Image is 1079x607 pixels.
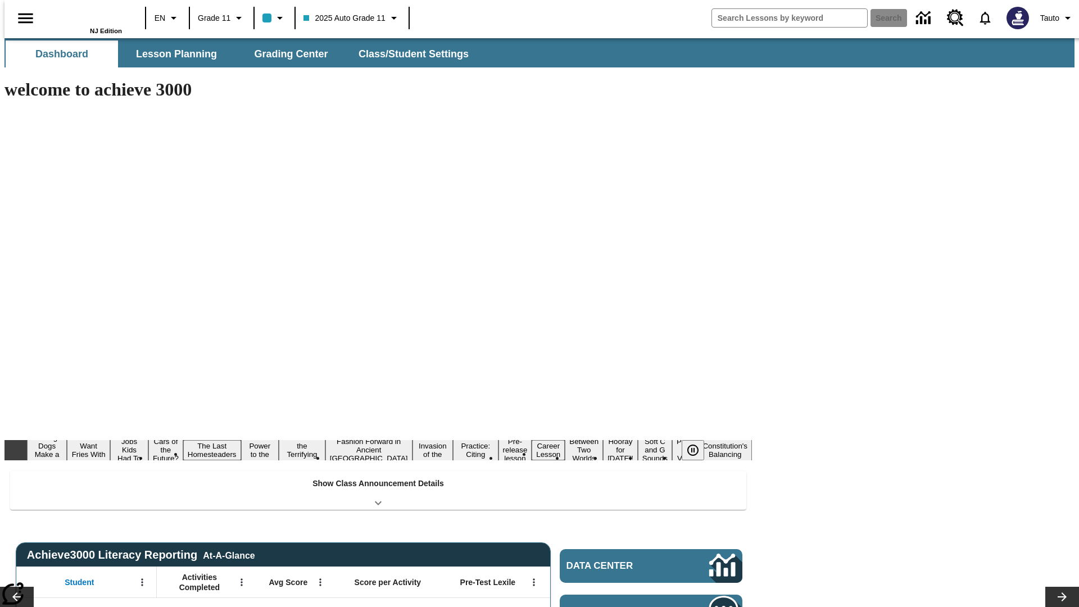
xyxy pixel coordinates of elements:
button: Open Menu [233,574,250,591]
button: Slide 15 Soft C and G Sounds [638,436,672,464]
span: Grade 11 [198,12,230,24]
img: Avatar [1007,7,1029,29]
div: Show Class Announcement Details [10,471,746,510]
span: Tauto [1040,12,1059,24]
button: Slide 10 Mixed Practice: Citing Evidence [453,432,498,469]
button: Slide 5 The Last Homesteaders [183,440,241,460]
button: Slide 3 Dirty Jobs Kids Had To Do [110,427,148,473]
button: Pause [682,440,704,460]
button: Class: 2025 Auto Grade 11, Select your class [299,8,405,28]
span: Student [65,577,94,587]
button: Slide 6 Solar Power to the People [241,432,279,469]
span: Activities Completed [162,572,237,592]
button: Open Menu [312,574,329,591]
button: Open Menu [525,574,542,591]
button: Slide 4 Cars of the Future? [148,436,183,464]
span: Data Center [566,560,672,572]
div: SubNavbar [4,40,479,67]
a: Resource Center, Will open in new tab [940,3,971,33]
a: Data Center [909,3,940,34]
button: Dashboard [6,40,118,67]
button: Slide 1 Diving Dogs Make a Splash [27,432,67,469]
button: Lesson Planning [120,40,233,67]
button: Grade: Grade 11, Select a grade [193,8,250,28]
h1: welcome to achieve 3000 [4,79,752,100]
button: Open Menu [134,574,151,591]
button: Slide 2 Do You Want Fries With That? [67,432,110,469]
button: Slide 12 Career Lesson [532,440,565,460]
a: Data Center [560,549,742,583]
span: Pre-Test Lexile [460,577,516,587]
a: Home [49,5,122,28]
button: Grading Center [235,40,347,67]
button: Slide 11 Pre-release lesson [498,436,532,464]
button: Slide 7 Attack of the Terrifying Tomatoes [279,432,325,469]
span: Score per Activity [355,577,421,587]
button: Slide 8 Fashion Forward in Ancient Rome [325,436,412,464]
button: Open side menu [9,2,42,35]
span: NJ Edition [90,28,122,34]
button: Language: EN, Select a language [149,8,185,28]
button: Slide 13 Between Two Worlds [565,436,603,464]
button: Profile/Settings [1036,8,1079,28]
div: SubNavbar [4,38,1075,67]
button: Slide 16 Point of View [672,436,698,464]
p: Show Class Announcement Details [312,478,444,490]
a: Notifications [971,3,1000,33]
button: Select a new avatar [1000,3,1036,33]
input: search field [712,9,867,27]
span: Avg Score [269,577,307,587]
button: Lesson carousel, Next [1045,587,1079,607]
button: Class color is light blue. Change class color [258,8,291,28]
button: Slide 14 Hooray for Constitution Day! [603,436,638,464]
div: At-A-Glance [203,549,255,561]
button: Class/Student Settings [350,40,478,67]
span: 2025 Auto Grade 11 [303,12,385,24]
div: Pause [682,440,715,460]
button: Slide 17 The Constitution's Balancing Act [698,432,752,469]
span: EN [155,12,165,24]
button: Slide 9 The Invasion of the Free CD [412,432,454,469]
div: Home [49,4,122,34]
span: Achieve3000 Literacy Reporting [27,549,255,561]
